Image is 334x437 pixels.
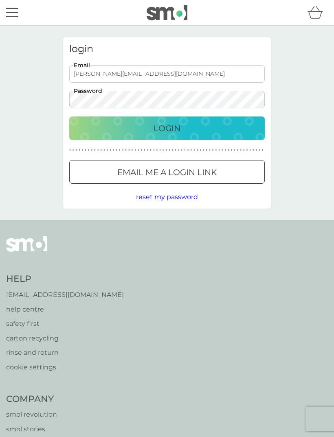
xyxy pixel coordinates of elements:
button: menu [6,5,18,20]
p: ● [116,148,117,152]
p: ● [165,148,167,152]
p: ● [231,148,233,152]
button: reset my password [136,192,198,202]
p: ● [172,148,174,152]
p: ● [246,148,248,152]
p: ● [193,148,195,152]
h3: login [69,43,265,55]
p: ● [79,148,80,152]
img: smol [147,5,187,20]
p: ● [122,148,124,152]
p: ● [153,148,155,152]
img: smol [6,236,47,264]
p: ● [209,148,211,152]
p: ● [91,148,92,152]
p: ● [113,148,114,152]
p: ● [134,148,136,152]
p: ● [125,148,127,152]
a: smol revolution [6,409,93,420]
a: rinse and return [6,347,124,358]
p: ● [197,148,198,152]
p: ● [107,148,108,152]
p: Email me a login link [117,166,217,179]
p: ● [110,148,111,152]
p: ● [215,148,217,152]
p: ● [169,148,170,152]
p: ● [228,148,229,152]
p: ● [75,148,77,152]
p: ● [200,148,201,152]
p: ● [128,148,130,152]
p: Login [154,122,180,135]
p: ● [100,148,102,152]
p: ● [218,148,220,152]
p: ● [103,148,105,152]
a: carton recycling [6,333,124,344]
p: ● [163,148,164,152]
p: ● [159,148,161,152]
p: ● [237,148,239,152]
p: ● [187,148,189,152]
p: ● [259,148,260,152]
a: help centre [6,304,124,315]
p: ● [249,148,251,152]
p: ● [147,148,149,152]
p: ● [253,148,254,152]
p: ● [144,148,145,152]
p: ● [156,148,158,152]
p: ● [178,148,180,152]
div: basket [308,4,328,21]
p: ● [141,148,142,152]
p: ● [69,148,71,152]
p: ● [190,148,192,152]
p: ● [240,148,242,152]
p: ● [88,148,90,152]
a: smol stories [6,424,93,435]
p: ● [203,148,204,152]
p: ● [243,148,245,152]
p: ● [212,148,214,152]
p: ● [82,148,83,152]
p: ● [73,148,74,152]
button: Email me a login link [69,160,265,184]
span: reset my password [136,193,198,201]
p: ● [85,148,86,152]
p: ● [222,148,223,152]
p: ● [138,148,139,152]
button: Login [69,116,265,140]
p: ● [262,148,264,152]
p: ● [206,148,208,152]
p: ● [150,148,152,152]
p: ● [97,148,99,152]
p: ● [234,148,235,152]
p: ● [119,148,121,152]
a: cookie settings [6,362,124,373]
a: safety first [6,318,124,329]
p: ● [94,148,96,152]
p: ● [175,148,176,152]
p: ● [224,148,226,152]
h4: Help [6,273,124,285]
p: ● [184,148,186,152]
p: ● [256,148,257,152]
p: ● [181,148,183,152]
a: [EMAIL_ADDRESS][DOMAIN_NAME] [6,290,124,300]
h4: Company [6,393,93,406]
p: ● [132,148,133,152]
